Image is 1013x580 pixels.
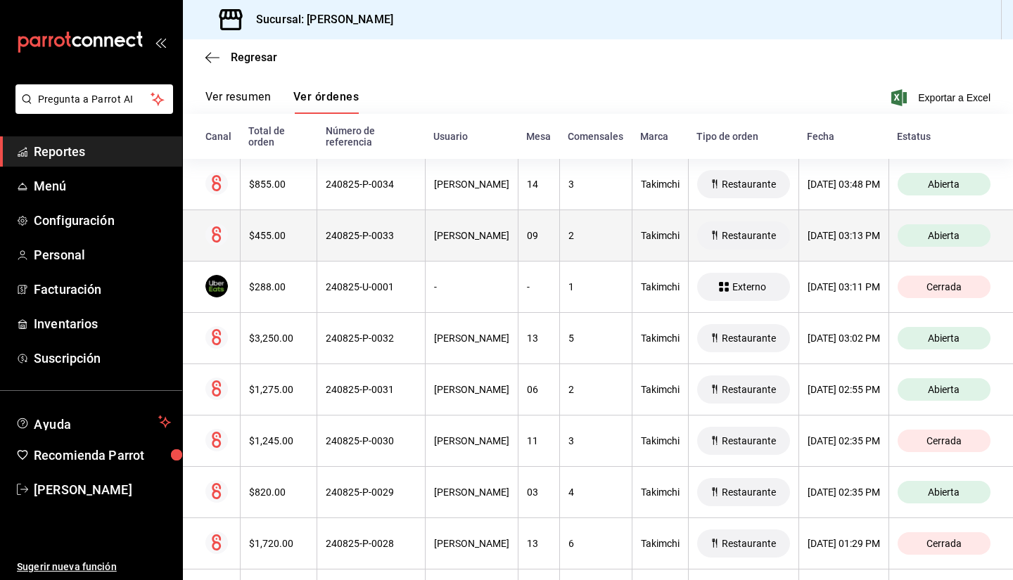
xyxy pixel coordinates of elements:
[326,435,416,446] div: 240825-P-0030
[808,384,880,395] div: [DATE] 02:55 PM
[205,90,271,114] button: Ver resumen
[15,84,173,114] button: Pregunta a Parrot AI
[808,333,880,344] div: [DATE] 03:02 PM
[568,538,623,549] div: 6
[568,131,623,142] div: Comensales
[808,179,880,190] div: [DATE] 03:48 PM
[808,230,880,241] div: [DATE] 03:13 PM
[434,230,509,241] div: [PERSON_NAME]
[205,51,277,64] button: Regresar
[326,179,416,190] div: 240825-P-0034
[205,131,231,142] div: Canal
[641,281,680,292] div: Takimchi
[434,333,509,344] div: [PERSON_NAME]
[807,131,880,142] div: Fecha
[293,90,359,114] button: Ver órdenes
[34,211,171,230] span: Configuración
[34,245,171,264] span: Personal
[641,179,680,190] div: Takimchi
[326,125,417,148] div: Número de referencia
[716,435,782,446] span: Restaurante
[249,333,309,344] div: $3,250.00
[568,230,623,241] div: 2
[808,281,880,292] div: [DATE] 03:11 PM
[433,131,509,142] div: Usuario
[527,333,551,344] div: 13
[568,435,623,446] div: 3
[249,486,309,498] div: $820.00
[696,131,790,142] div: Tipo de orden
[897,131,990,142] div: Estatus
[34,480,171,499] span: [PERSON_NAME]
[249,384,309,395] div: $1,275.00
[34,446,171,465] span: Recomienda Parrot
[640,131,680,142] div: Marca
[716,230,782,241] span: Restaurante
[568,281,623,292] div: 1
[921,538,967,549] span: Cerrada
[568,333,623,344] div: 5
[10,102,173,117] a: Pregunta a Parrot AI
[34,142,171,161] span: Reportes
[434,281,509,292] div: -
[808,435,880,446] div: [DATE] 02:35 PM
[641,486,680,498] div: Takimchi
[17,560,171,574] span: Sugerir nueva función
[34,280,171,299] span: Facturación
[34,176,171,195] span: Menú
[921,435,967,446] span: Cerrada
[34,413,153,430] span: Ayuda
[248,125,309,148] div: Total de orden
[527,486,551,498] div: 03
[568,486,623,498] div: 4
[326,538,416,549] div: 240825-P-0028
[641,230,680,241] div: Takimchi
[326,333,416,344] div: 240825-P-0032
[326,384,416,395] div: 240825-P-0031
[527,281,551,292] div: -
[922,230,965,241] span: Abierta
[249,435,309,446] div: $1,245.00
[249,179,309,190] div: $855.00
[527,230,551,241] div: 09
[205,90,359,114] div: navigation tabs
[326,230,416,241] div: 240825-P-0033
[245,11,393,28] h3: Sucursal: [PERSON_NAME]
[155,37,166,48] button: open_drawer_menu
[808,538,880,549] div: [DATE] 01:29 PM
[922,486,965,498] span: Abierta
[434,538,509,549] div: [PERSON_NAME]
[249,281,309,292] div: $288.00
[326,486,416,498] div: 240825-P-0029
[922,384,965,395] span: Abierta
[249,230,309,241] div: $455.00
[716,538,782,549] span: Restaurante
[434,384,509,395] div: [PERSON_NAME]
[527,435,551,446] div: 11
[526,131,551,142] div: Mesa
[921,281,967,292] span: Cerrada
[922,333,965,344] span: Abierta
[434,435,509,446] div: [PERSON_NAME]
[434,179,509,190] div: [PERSON_NAME]
[716,486,782,498] span: Restaurante
[641,333,680,344] div: Takimchi
[727,281,772,292] span: Externo
[568,384,623,395] div: 2
[716,179,782,190] span: Restaurante
[231,51,277,64] span: Regresar
[527,179,551,190] div: 14
[894,89,990,106] button: Exportar a Excel
[808,486,880,498] div: [DATE] 02:35 PM
[922,179,965,190] span: Abierta
[434,486,509,498] div: [PERSON_NAME]
[527,538,551,549] div: 13
[527,384,551,395] div: 06
[716,384,782,395] span: Restaurante
[34,349,171,368] span: Suscripción
[641,538,680,549] div: Takimchi
[568,179,623,190] div: 3
[249,538,309,549] div: $1,720.00
[326,281,416,292] div: 240825-U-0001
